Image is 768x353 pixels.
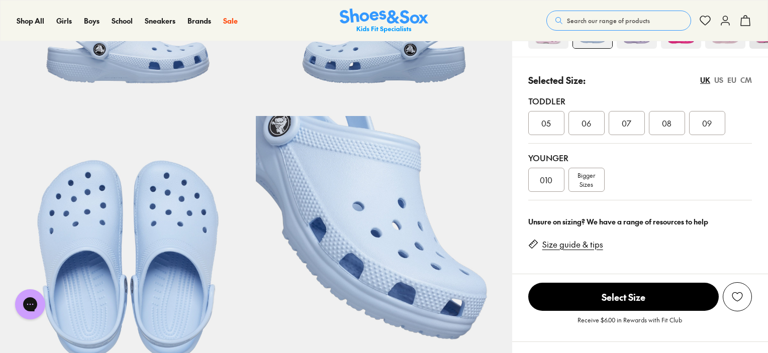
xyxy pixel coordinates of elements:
button: Search our range of products [546,11,691,31]
p: Receive $6.00 in Rewards with Fit Club [578,315,682,333]
iframe: Gorgias live chat messenger [10,286,50,323]
a: Shop All [17,16,44,26]
a: Size guide & tips [542,239,603,250]
button: Add to Wishlist [723,282,752,311]
span: 07 [622,117,631,129]
div: Unsure on sizing? We have a range of resources to help [528,216,752,227]
span: 08 [662,117,671,129]
a: School [112,16,133,26]
div: Toddler [528,95,752,107]
p: Selected Size: [528,73,586,87]
div: Younger [528,152,752,164]
a: Girls [56,16,72,26]
div: UK [700,75,710,85]
img: SNS_Logo_Responsive.svg [340,9,428,33]
span: 010 [540,174,552,186]
span: 09 [702,117,712,129]
a: Sale [223,16,238,26]
div: US [714,75,723,85]
a: Boys [84,16,100,26]
div: EU [727,75,736,85]
a: Brands [187,16,211,26]
span: 05 [541,117,551,129]
div: CM [740,75,752,85]
a: Sneakers [145,16,175,26]
span: Bigger Sizes [578,171,595,189]
span: Select Size [528,283,719,311]
span: 06 [582,117,591,129]
span: Search our range of products [567,16,650,25]
button: Select Size [528,282,719,311]
a: Shoes & Sox [340,9,428,33]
